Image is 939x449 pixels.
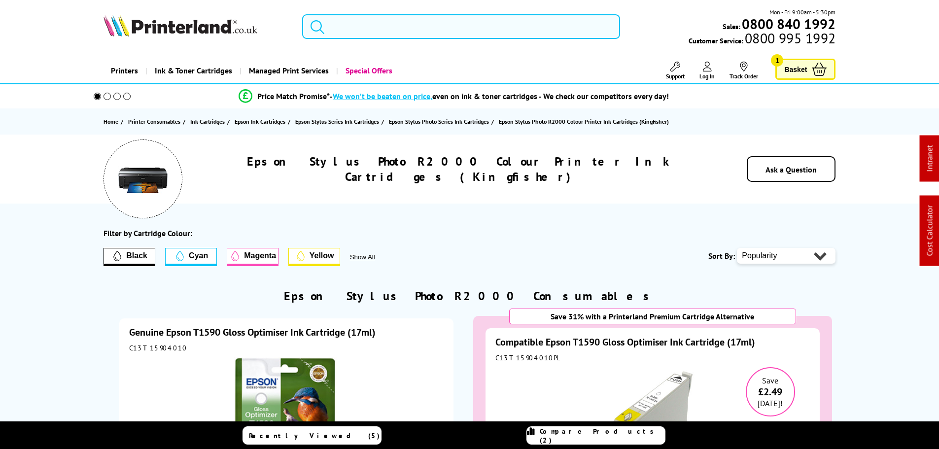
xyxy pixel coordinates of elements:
a: 0800 840 1992 [740,19,835,29]
div: Save 31% with a Printerland Premium Cartridge Alternative [509,309,796,324]
a: Recently Viewed (5) [243,426,382,445]
span: Black [126,251,147,260]
a: Basket 1 [775,59,835,80]
a: Special Offers [336,58,400,83]
span: Cyan [189,251,208,260]
a: Ask a Question [765,165,817,174]
div: C13T15904010PL [495,353,810,362]
a: Epson Stylus Series Ink Cartridges [295,116,382,127]
span: Sort By: [708,251,735,261]
img: Printerland Logo [104,15,257,36]
a: Ink Cartridges [190,116,227,127]
a: Intranet [925,145,935,172]
span: [DATE]! [758,398,783,408]
span: 1 [771,54,783,67]
a: Managed Print Services [240,58,336,83]
a: Ink & Toner Cartridges [145,58,240,83]
h2: Epson Stylus Photo R2000 Consumables [284,288,655,304]
span: Price Match Promise* [257,91,330,101]
span: 0800 995 1992 [743,34,835,43]
div: - even on ink & toner cartridges - We check our competitors every day! [330,91,669,101]
span: Epson Stylus Photo R2000 Colour Printer Ink Cartridges (Kingfisher) [499,118,669,125]
a: Compatible Epson T1590 Gloss Optimiser Ink Cartridge (17ml) [495,336,755,348]
a: Home [104,116,121,127]
h1: Epson Stylus Photo R2000 Colour Printer Ink Cartridges (Kingfisher) [212,154,710,184]
span: Basket [784,63,807,76]
span: Log In [699,72,715,80]
a: Genuine Epson T1590 Gloss Optimiser Ink Cartridge (17ml) [129,326,376,339]
a: Support [666,62,685,80]
span: Ink & Toner Cartridges [155,58,232,83]
a: Epson Ink Cartridges [235,116,288,127]
button: Yellow [288,248,340,266]
a: Printers [104,58,145,83]
div: C13T15904010 [129,344,444,352]
span: Customer Service: [689,34,835,45]
span: Magenta [244,251,276,260]
button: Show All [350,253,402,261]
button: Filter by Black [104,248,155,266]
span: Epson Ink Cartridges [235,116,285,127]
span: Compare Products (2) [540,427,665,445]
span: £2.49 [747,385,794,398]
a: Printer Consumables [128,116,183,127]
span: Epson Stylus Photo Series Ink Cartridges [389,116,489,127]
span: Printer Consumables [128,116,180,127]
span: Save [762,376,778,385]
button: Magenta [227,248,278,266]
li: modal_Promise [80,88,828,105]
a: Log In [699,62,715,80]
a: Cost Calculator [925,206,935,256]
span: Yellow [310,251,334,260]
span: We won’t be beaten on price, [333,91,432,101]
b: 0800 840 1992 [742,15,835,33]
span: Ink Cartridges [190,116,225,127]
span: Support [666,72,685,80]
span: Epson Stylus Series Ink Cartridges [295,116,379,127]
span: Mon - Fri 9:00am - 5:30pm [769,7,835,17]
a: Track Order [730,62,758,80]
button: Cyan [165,248,217,266]
div: Filter by Cartridge Colour: [104,228,192,238]
span: Recently Viewed (5) [249,431,380,440]
a: Epson Stylus Photo Series Ink Cartridges [389,116,491,127]
span: Sales: [723,22,740,31]
a: Compare Products (2) [526,426,665,445]
img: Epson Stylus Photo R2000 Colour Printer Ink Cartridges [118,154,168,204]
a: Printerland Logo [104,15,290,38]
